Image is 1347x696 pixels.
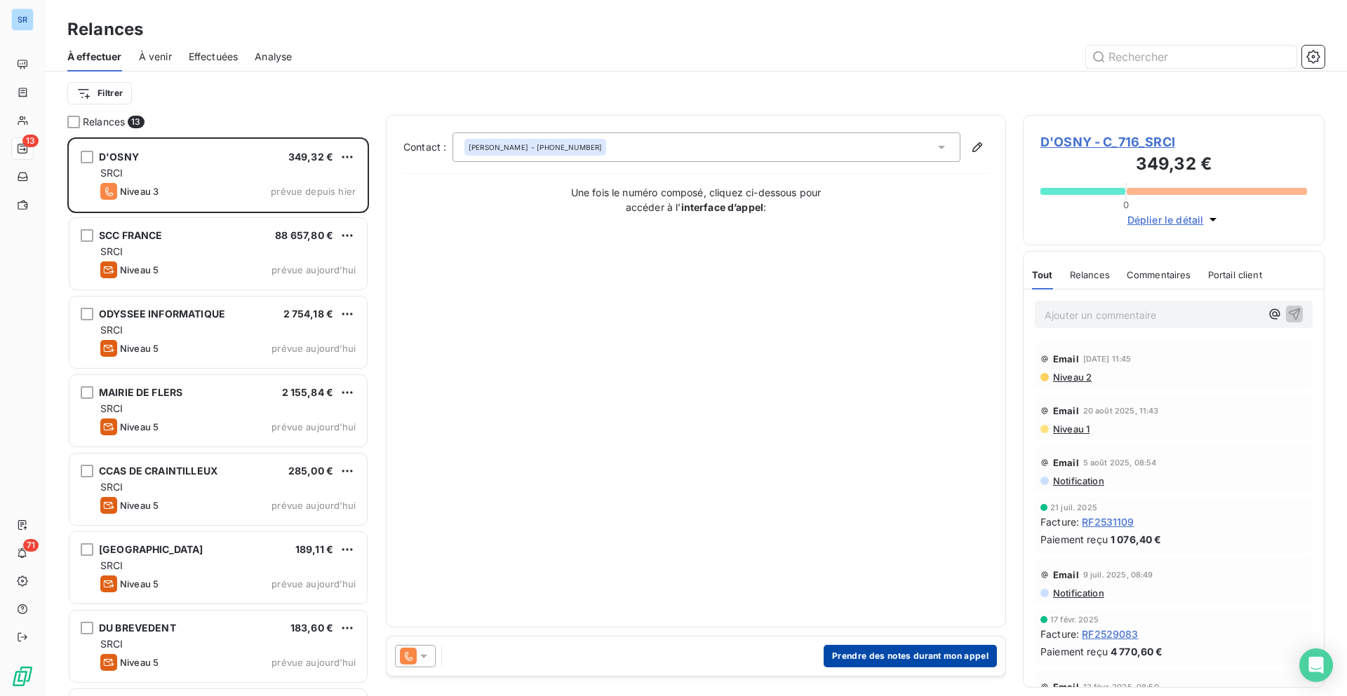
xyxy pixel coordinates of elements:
[1052,371,1092,383] span: Niveau 2
[1040,644,1108,659] span: Paiement reçu
[272,421,356,432] span: prévue aujourd’hui
[11,8,34,31] div: SR
[1050,615,1099,624] span: 17 févr. 2025
[1299,648,1333,682] div: Open Intercom Messenger
[23,539,39,552] span: 71
[1040,151,1307,179] h3: 349,32 €
[271,186,356,197] span: prévue depuis hier
[1083,407,1159,415] span: 20 août 2025, 11:43
[120,578,159,589] span: Niveau 5
[1040,132,1307,151] span: D'OSNY - C_716_SRCI
[1052,475,1104,486] span: Notification
[99,229,163,241] span: SCC FRANCE
[255,50,292,64] span: Analyse
[100,167,123,179] span: SRCI
[1053,569,1079,580] span: Email
[824,645,997,667] button: Prendre des notes durant mon appel
[1111,532,1162,547] span: 1 076,40 €
[139,50,172,64] span: À venir
[1127,212,1204,227] span: Déplier le détail
[1208,269,1262,280] span: Portail client
[189,50,239,64] span: Effectuées
[272,264,356,275] span: prévue aujourd’hui
[100,638,123,650] span: SRCI
[100,559,123,571] span: SRCI
[1082,627,1138,641] span: RF2529083
[67,17,143,42] h3: Relances
[1083,571,1153,579] span: 9 juil. 2025, 08:49
[1053,457,1079,468] span: Email
[1086,46,1296,68] input: Rechercher
[120,264,159,275] span: Niveau 5
[272,657,356,668] span: prévue aujourd’hui
[120,343,159,354] span: Niveau 5
[1052,587,1104,599] span: Notification
[295,543,333,555] span: 189,11 €
[556,185,836,214] p: Une fois le numéro composé, cliquez ci-dessous pour accéder à l’ :
[272,343,356,354] span: prévue aujourd’hui
[67,50,122,64] span: À effectuer
[99,151,139,163] span: D'OSNY
[290,622,333,634] span: 183,60 €
[1040,514,1079,529] span: Facture :
[99,543,203,555] span: [GEOGRAPHIC_DATA]
[1032,269,1053,280] span: Tout
[120,657,159,668] span: Niveau 5
[1053,681,1079,692] span: Email
[99,308,225,320] span: ODYSSEE INFORMATIQUE
[283,308,334,320] span: 2 754,18 €
[1053,405,1079,416] span: Email
[1127,269,1191,280] span: Commentaires
[1083,683,1159,691] span: 12 févr. 2025, 08:50
[83,115,125,129] span: Relances
[282,386,334,398] span: 2 155,84 €
[120,500,159,511] span: Niveau 5
[288,465,333,477] span: 285,00 €
[272,500,356,511] span: prévue aujourd’hui
[1040,532,1108,547] span: Paiement reçu
[99,386,182,398] span: MAIRIE DE FLERS
[120,186,159,197] span: Niveau 3
[100,245,123,257] span: SRCI
[1123,212,1225,228] button: Déplier le détail
[1040,627,1079,641] span: Facture :
[67,82,132,104] button: Filtrer
[1123,199,1129,210] span: 0
[1083,355,1132,363] span: [DATE] 11:45
[1111,644,1163,659] span: 4 770,60 €
[11,665,34,688] img: Logo LeanPay
[120,421,159,432] span: Niveau 5
[1070,269,1110,280] span: Relances
[99,622,176,634] span: DU BREVEDENT
[469,142,602,152] div: - [PHONE_NUMBER]
[272,578,356,589] span: prévue aujourd’hui
[100,402,123,414] span: SRCI
[1053,353,1079,364] span: Email
[99,465,217,477] span: CCAS DE CRAINTILLEUX
[403,140,453,154] label: Contact :
[22,135,39,147] span: 13
[275,229,333,241] span: 88 657,80 €
[681,201,764,213] strong: interface d’appel
[1052,423,1090,435] span: Niveau 1
[128,116,144,128] span: 13
[1083,458,1157,467] span: 5 août 2025, 08:54
[100,324,123,336] span: SRCI
[1082,514,1134,529] span: RF2531109
[469,142,528,152] span: [PERSON_NAME]
[67,137,369,696] div: grid
[288,151,333,163] span: 349,32 €
[1050,503,1097,512] span: 21 juil. 2025
[100,481,123,493] span: SRCI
